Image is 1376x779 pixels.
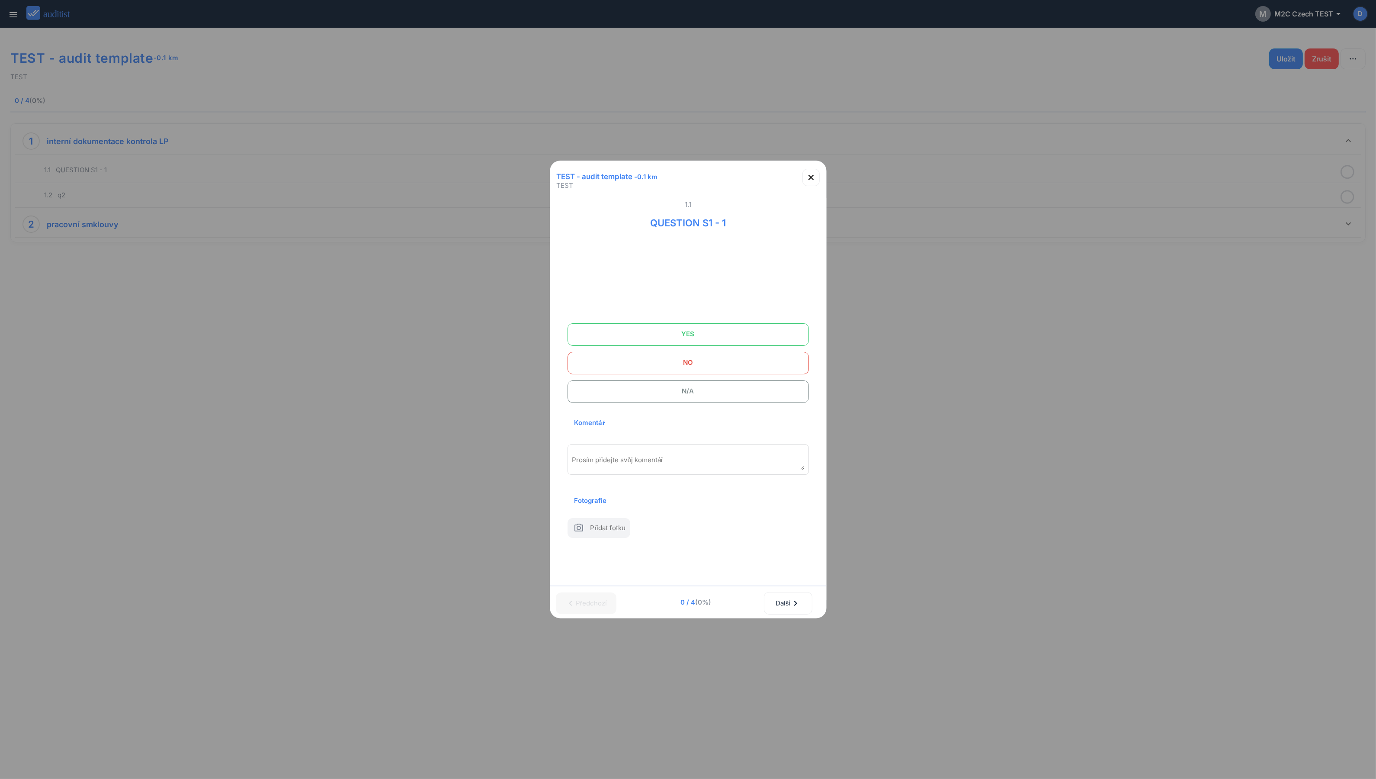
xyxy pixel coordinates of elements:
span: 1.1 [568,200,809,209]
span: (0%) [695,598,711,606]
span: N/A [578,383,798,400]
span: 0 / 4 [630,598,762,607]
span: - [635,173,658,181]
b: 0.1 km [638,173,658,181]
span: TEST [557,181,574,190]
i: chevron_right [790,598,801,608]
span: YES [578,325,798,343]
button: Další [764,592,812,615]
textarea: Prosím přidejte svůj komentář [572,456,804,470]
div: QUESTION S1 - 1 [643,209,733,230]
span: Přidat fotku [590,523,626,536]
div: Další [775,594,801,613]
h2: Komentář [568,409,613,437]
h2: Fotografie [568,487,614,515]
h1: TEST - audit template [554,169,661,185]
span: NO [578,354,798,371]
